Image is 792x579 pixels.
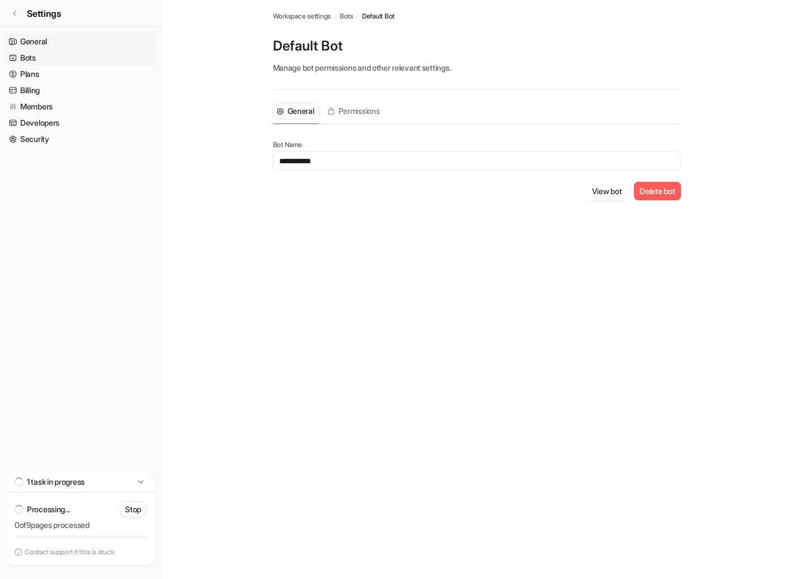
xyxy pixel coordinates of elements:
a: Security [4,131,156,147]
a: General [4,34,156,49]
button: View bot [586,182,628,200]
p: 1 task in progress [27,476,85,488]
button: Stop [120,502,146,517]
span: Permissions [339,105,380,117]
span: General [288,105,314,117]
nav: Tabs [273,99,385,124]
p: 0 of 9 pages processed [15,520,146,531]
span: Default Bot [362,11,395,21]
a: Bots [4,50,156,66]
p: Manage bot permissions and other relevant settings. [273,62,681,73]
p: Processing... [27,504,70,515]
a: Bots [340,11,353,21]
p: Contact support if this is stuck. [25,548,115,557]
p: Default Bot [273,37,681,55]
button: Delete bot [634,182,680,200]
button: Permissions [323,103,385,119]
span: / [356,11,359,21]
span: Settings [27,7,61,20]
a: Billing [4,82,156,98]
a: Workspace settings [273,11,331,21]
button: General [273,103,319,119]
a: Plans [4,66,156,82]
span: / [334,11,336,21]
p: Bot Name [273,140,681,149]
a: Developers [4,115,156,131]
a: Members [4,99,156,114]
p: Stop [125,504,141,515]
